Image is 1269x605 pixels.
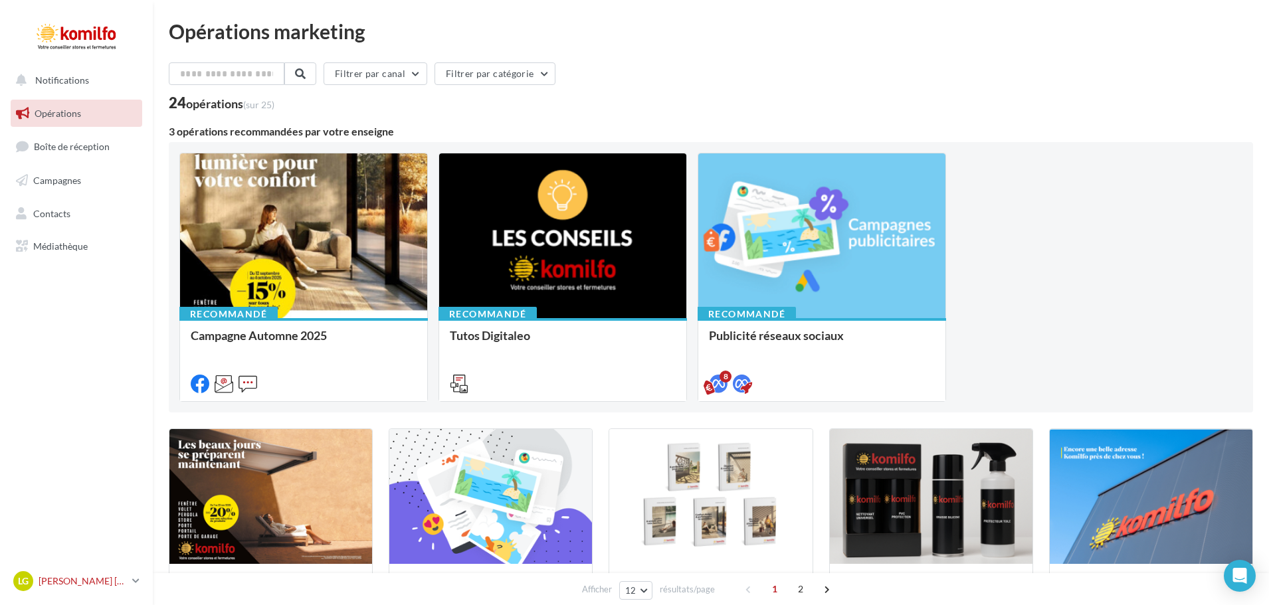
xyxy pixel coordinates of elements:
[33,175,81,186] span: Campagnes
[8,66,140,94] button: Notifications
[169,21,1253,41] div: Opérations marketing
[8,167,145,195] a: Campagnes
[169,126,1253,137] div: 3 opérations recommandées par votre enseigne
[720,371,732,383] div: 8
[8,100,145,128] a: Opérations
[582,583,612,596] span: Afficher
[625,585,636,596] span: 12
[191,329,417,355] div: Campagne Automne 2025
[1224,560,1256,592] div: Open Intercom Messenger
[11,568,142,594] a: LG [PERSON_NAME] [PERSON_NAME]
[33,207,70,218] span: Contacts
[619,581,653,600] button: 12
[169,96,274,110] div: 24
[243,99,274,110] span: (sur 25)
[709,329,935,355] div: Publicité réseaux sociaux
[179,307,278,321] div: Recommandé
[450,329,676,355] div: Tutos Digitaleo
[439,307,537,321] div: Recommandé
[18,574,29,588] span: LG
[698,307,796,321] div: Recommandé
[435,62,555,85] button: Filtrer par catégorie
[660,583,715,596] span: résultats/page
[8,200,145,228] a: Contacts
[35,74,89,86] span: Notifications
[186,98,274,110] div: opérations
[8,132,145,161] a: Boîte de réception
[790,578,811,600] span: 2
[33,240,88,252] span: Médiathèque
[764,578,785,600] span: 1
[35,108,81,119] span: Opérations
[324,62,427,85] button: Filtrer par canal
[39,574,127,588] p: [PERSON_NAME] [PERSON_NAME]
[34,141,110,152] span: Boîte de réception
[8,232,145,260] a: Médiathèque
